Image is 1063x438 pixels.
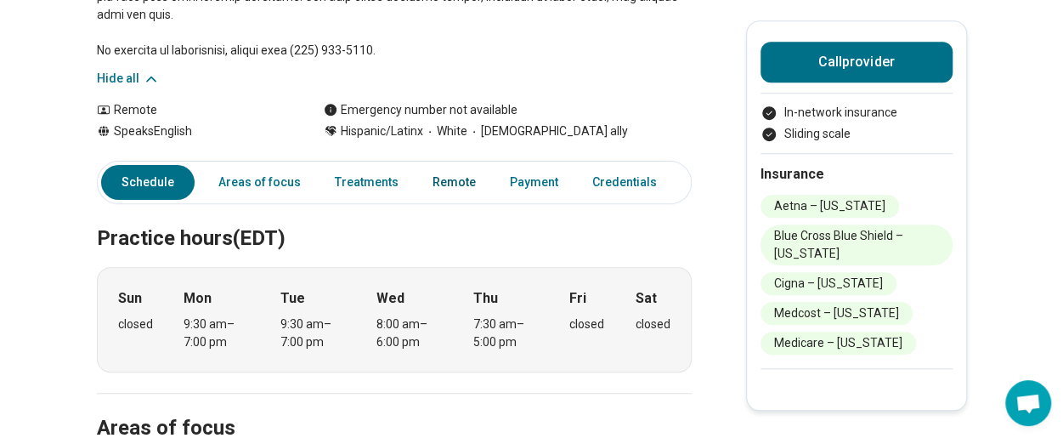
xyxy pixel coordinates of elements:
div: 7:30 am – 5:00 pm [473,316,539,351]
h2: Insurance [760,164,953,185]
li: Aetna – [US_STATE] [760,195,899,218]
li: Blue Cross Blue Shield – [US_STATE] [760,225,953,265]
strong: Thu [473,288,498,309]
div: closed [636,316,670,333]
strong: Sat [636,288,657,309]
a: Remote [422,165,486,200]
span: White [423,122,467,140]
a: Schedule [101,165,195,200]
div: When does the program meet? [97,267,692,373]
strong: Wed [376,288,404,309]
h2: Practice hours (EDT) [97,184,692,253]
strong: Tue [280,288,305,309]
a: Other [681,165,742,200]
strong: Fri [569,288,586,309]
button: Callprovider [760,42,953,82]
div: 8:00 am – 6:00 pm [376,316,442,351]
strong: Mon [184,288,212,309]
li: Sliding scale [760,125,953,143]
strong: Sun [118,288,142,309]
div: Emergency number not available [324,101,517,119]
a: Credentials [582,165,667,200]
a: Areas of focus [208,165,311,200]
li: Cigna – [US_STATE] [760,272,896,295]
div: Open chat [1005,380,1051,426]
div: 9:30 am – 7:00 pm [280,316,346,351]
div: Remote [97,101,290,119]
a: Treatments [325,165,409,200]
div: Speaks English [97,122,290,140]
li: In-network insurance [760,104,953,122]
div: closed [118,316,153,333]
span: [DEMOGRAPHIC_DATA] ally [467,122,628,140]
a: Payment [500,165,568,200]
li: Medicare – [US_STATE] [760,332,916,355]
ul: Payment options [760,104,953,143]
div: 9:30 am – 7:00 pm [184,316,249,351]
span: Hispanic/Latinx [341,122,423,140]
li: Medcost – [US_STATE] [760,302,913,325]
button: Hide all [97,70,160,88]
div: closed [569,316,604,333]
